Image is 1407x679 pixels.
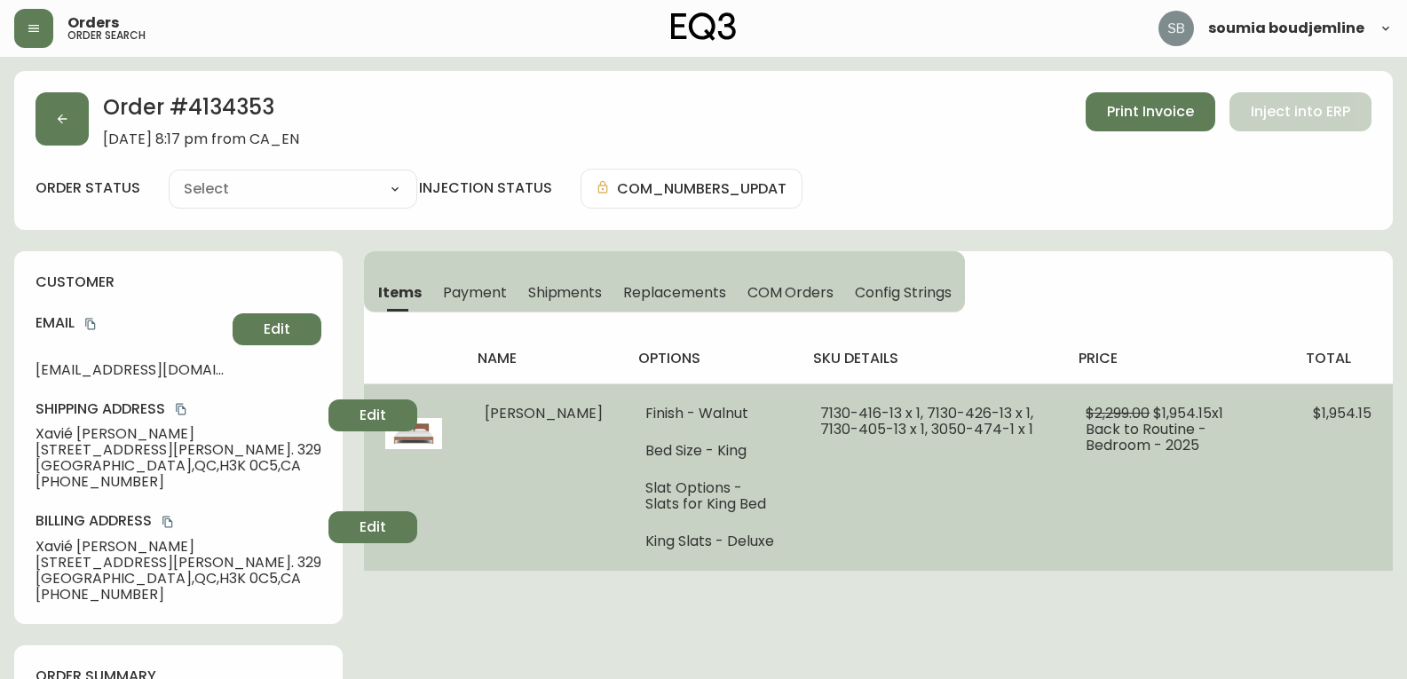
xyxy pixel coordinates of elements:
span: Back to Routine - Bedroom - 2025 [1086,419,1206,455]
h4: Email [36,313,225,333]
span: Shipments [528,283,603,302]
span: 7130-416-13 x 1, 7130-426-13 x 1, 7130-405-13 x 1, 3050-474-1 x 1 [820,403,1033,439]
button: Edit [233,313,321,345]
button: copy [159,513,177,531]
button: copy [172,400,190,418]
button: copy [82,315,99,333]
li: Bed Size - King [645,443,778,459]
span: Xavié [PERSON_NAME] [36,426,321,442]
span: Items [378,283,422,302]
h4: price [1079,349,1277,368]
li: King Slats - Deluxe [645,533,778,549]
span: [STREET_ADDRESS][PERSON_NAME]. 329 [36,442,321,458]
img: logo [671,12,737,41]
h2: Order # 4134353 [103,92,299,131]
span: COM Orders [747,283,834,302]
span: Replacements [623,283,725,302]
span: Xavié [PERSON_NAME] [36,539,321,555]
h4: Billing Address [36,511,321,531]
h4: options [638,349,785,368]
span: [DATE] 8:17 pm from CA_EN [103,131,299,147]
span: [GEOGRAPHIC_DATA] , QC , H3K 0C5 , CA [36,571,321,587]
span: Edit [264,320,290,339]
span: $1,954.15 [1313,403,1371,423]
span: [GEOGRAPHIC_DATA] , QC , H3K 0C5 , CA [36,458,321,474]
h4: sku details [813,349,1050,368]
button: Print Invoice [1086,92,1215,131]
span: soumia boudjemline [1208,21,1364,36]
label: order status [36,178,140,198]
li: Finish - Walnut [645,406,778,422]
span: $2,299.00 [1086,403,1150,423]
button: Edit [328,511,417,543]
img: 83621bfd3c61cadf98040c636303d86a [1158,11,1194,46]
span: Orders [67,16,119,30]
span: [STREET_ADDRESS][PERSON_NAME]. 329 [36,555,321,571]
h4: customer [36,272,321,292]
span: $1,954.15 x 1 [1153,403,1223,423]
h4: injection status [419,178,552,198]
span: Edit [360,517,386,537]
span: [EMAIL_ADDRESS][DOMAIN_NAME] [36,362,225,378]
h5: order search [67,30,146,41]
h4: name [478,349,610,368]
img: 7130-416-MC-400-1-clcto8r4u00q30194qp2uhw4k.jpg [385,406,442,462]
h4: Shipping Address [36,399,321,419]
h4: total [1306,349,1379,368]
span: Print Invoice [1107,102,1194,122]
span: Payment [443,283,507,302]
li: Slat Options - Slats for King Bed [645,480,778,512]
span: Edit [360,406,386,425]
span: [PHONE_NUMBER] [36,587,321,603]
button: Edit [328,399,417,431]
span: [PERSON_NAME] [485,403,603,423]
span: [PHONE_NUMBER] [36,474,321,490]
span: Config Strings [855,283,951,302]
